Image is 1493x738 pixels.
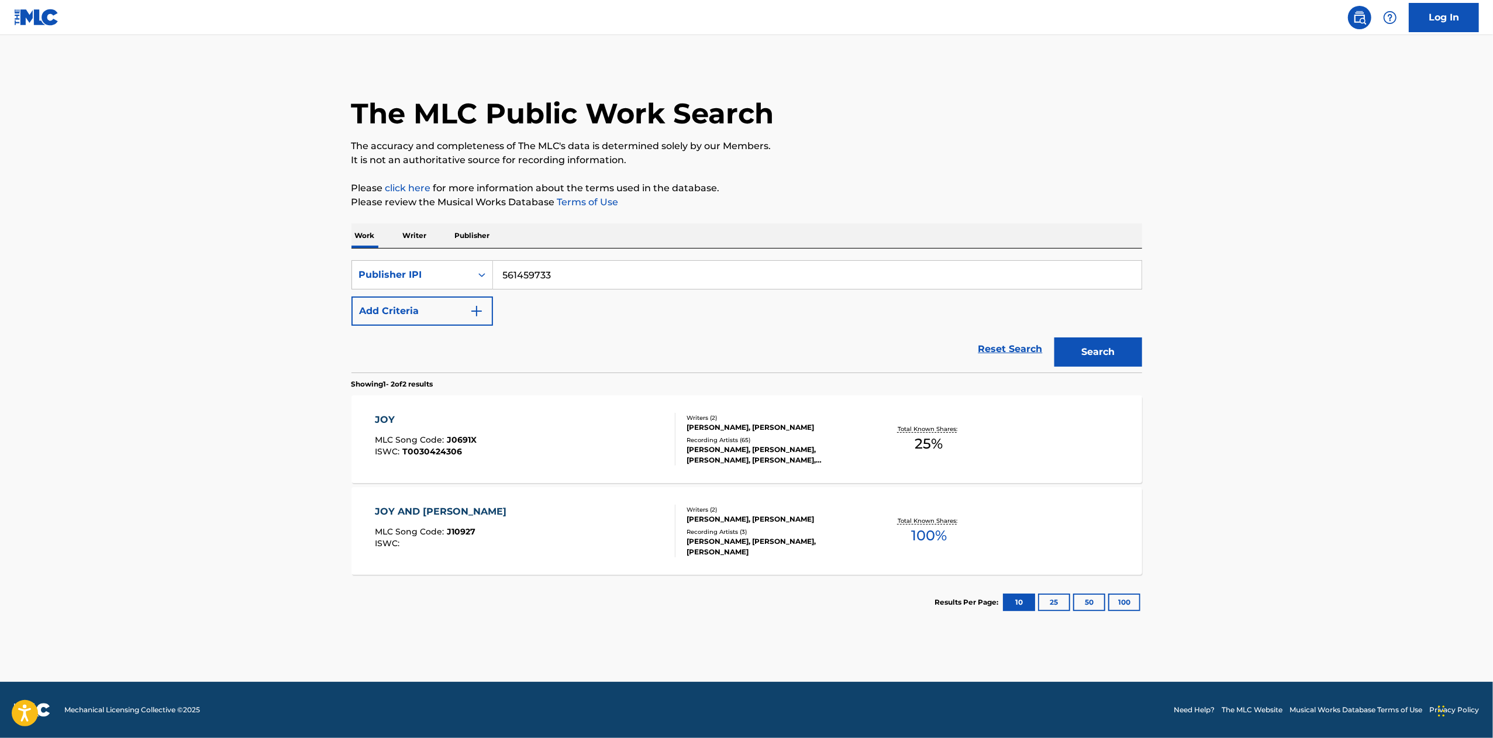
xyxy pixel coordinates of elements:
[687,514,863,525] div: [PERSON_NAME], [PERSON_NAME]
[451,223,494,248] p: Publisher
[447,526,475,537] span: J10927
[351,487,1142,575] a: JOY AND [PERSON_NAME]MLC Song Code:J10927ISWC:Writers (2)[PERSON_NAME], [PERSON_NAME]Recording Ar...
[1348,6,1371,29] a: Public Search
[351,181,1142,195] p: Please for more information about the terms used in the database.
[555,196,619,208] a: Terms of Use
[351,395,1142,483] a: JOYMLC Song Code:J0691XISWC:T0030424306Writers (2)[PERSON_NAME], [PERSON_NAME]Recording Artists (...
[399,223,430,248] p: Writer
[1353,11,1367,25] img: search
[935,597,1002,608] p: Results Per Page:
[1054,337,1142,367] button: Search
[687,422,863,433] div: [PERSON_NAME], [PERSON_NAME]
[1383,11,1397,25] img: help
[14,703,50,717] img: logo
[687,444,863,465] div: [PERSON_NAME], [PERSON_NAME], [PERSON_NAME], [PERSON_NAME], [PERSON_NAME]
[375,538,402,549] span: ISWC :
[470,304,484,318] img: 9d2ae6d4665cec9f34b9.svg
[359,268,464,282] div: Publisher IPI
[1409,3,1479,32] a: Log In
[687,505,863,514] div: Writers ( 2 )
[1378,6,1402,29] div: Help
[911,525,947,546] span: 100 %
[687,413,863,422] div: Writers ( 2 )
[1429,705,1479,715] a: Privacy Policy
[375,434,447,445] span: MLC Song Code :
[375,413,477,427] div: JOY
[375,505,512,519] div: JOY AND [PERSON_NAME]
[402,446,462,457] span: T0030424306
[64,705,200,715] span: Mechanical Licensing Collective © 2025
[898,516,960,525] p: Total Known Shares:
[351,296,493,326] button: Add Criteria
[351,260,1142,373] form: Search Form
[687,436,863,444] div: Recording Artists ( 65 )
[1435,682,1493,738] iframe: Chat Widget
[385,182,431,194] a: click here
[351,195,1142,209] p: Please review the Musical Works Database
[1038,594,1070,611] button: 25
[687,527,863,536] div: Recording Artists ( 3 )
[351,96,774,131] h1: The MLC Public Work Search
[351,153,1142,167] p: It is not an authoritative source for recording information.
[375,446,402,457] span: ISWC :
[1438,694,1445,729] div: Drag
[1003,594,1035,611] button: 10
[1108,594,1140,611] button: 100
[973,336,1049,362] a: Reset Search
[1073,594,1105,611] button: 50
[687,536,863,557] div: [PERSON_NAME], [PERSON_NAME], [PERSON_NAME]
[915,433,943,454] span: 25 %
[14,9,59,26] img: MLC Logo
[1222,705,1282,715] a: The MLC Website
[447,434,477,445] span: J0691X
[1289,705,1422,715] a: Musical Works Database Terms of Use
[375,526,447,537] span: MLC Song Code :
[351,223,378,248] p: Work
[351,139,1142,153] p: The accuracy and completeness of The MLC's data is determined solely by our Members.
[898,425,960,433] p: Total Known Shares:
[351,379,433,389] p: Showing 1 - 2 of 2 results
[1174,705,1215,715] a: Need Help?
